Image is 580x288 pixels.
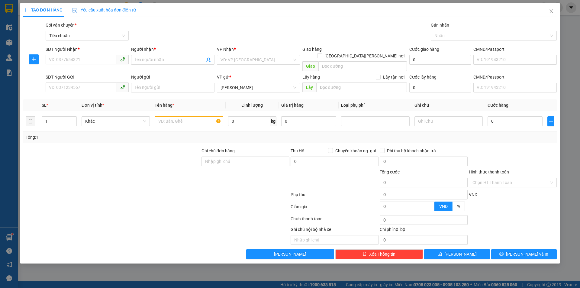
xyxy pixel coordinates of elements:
[23,8,27,12] span: plus
[290,191,379,202] div: Phụ thu
[409,75,437,79] label: Cước lấy hàng
[491,249,557,259] button: printer[PERSON_NAME] và In
[23,8,63,12] span: TẠO ĐƠN HÀNG
[291,148,304,153] span: Thu Hộ
[46,23,76,28] span: Gói vận chuyển
[302,47,322,52] span: Giao hàng
[290,215,379,226] div: Chưa thanh toán
[72,8,136,12] span: Yêu cầu xuất hóa đơn điện tử
[439,204,448,209] span: VND
[549,9,554,14] span: close
[444,251,477,257] span: [PERSON_NAME]
[42,103,47,108] span: SL
[409,83,471,92] input: Cước lấy hàng
[72,8,77,13] img: icon
[85,117,146,126] span: Khác
[547,116,554,126] button: plus
[201,148,235,153] label: Ghi chú đơn hàng
[270,116,276,126] span: kg
[409,55,471,65] input: Cước giao hàng
[46,46,129,53] div: SĐT Người Nhận
[438,252,442,257] span: save
[318,61,407,71] input: Dọc đường
[412,99,485,111] th: Ghi chú
[241,103,263,108] span: Định lượng
[291,226,379,235] div: Ghi chú nội bộ nhà xe
[155,116,223,126] input: VD: Bàn, Ghế
[246,249,334,259] button: [PERSON_NAME]
[131,46,214,53] div: Người nhận
[362,252,367,257] span: delete
[302,75,320,79] span: Lấy hàng
[424,249,490,259] button: save[PERSON_NAME]
[221,83,296,92] span: Cư Kuin
[469,170,509,174] label: Hình thức thanh toán
[409,47,439,52] label: Cước giao hàng
[381,74,407,80] span: Lấy tận nơi
[281,116,336,126] input: 0
[473,74,556,80] div: CMND/Passport
[322,53,407,59] span: [GEOGRAPHIC_DATA][PERSON_NAME] nơi
[380,170,400,174] span: Tổng cước
[302,83,316,92] span: Lấy
[499,252,504,257] span: printer
[217,74,300,80] div: VP gửi
[131,74,214,80] div: Người gửi
[29,54,39,64] button: plus
[26,134,224,141] div: Tổng: 1
[120,85,125,89] span: phone
[29,57,38,62] span: plus
[333,147,379,154] span: Chuyển khoản ng. gửi
[385,147,438,154] span: Phí thu hộ khách nhận trả
[506,251,548,257] span: [PERSON_NAME] và In
[206,57,211,62] span: user-add
[548,119,554,124] span: plus
[380,226,468,235] div: Chi phí nội bộ
[543,3,560,20] button: Close
[469,192,477,197] span: VND
[281,103,304,108] span: Giá trị hàng
[49,31,125,40] span: Tiêu chuẩn
[217,47,234,52] span: VP Nhận
[201,157,289,166] input: Ghi chú đơn hàng
[291,235,379,245] input: Nhập ghi chú
[120,57,125,62] span: phone
[46,74,129,80] div: SĐT Người Gửi
[290,203,379,214] div: Giảm giá
[473,46,556,53] div: CMND/Passport
[431,23,449,28] label: Gán nhãn
[302,61,318,71] span: Giao
[274,251,306,257] span: [PERSON_NAME]
[26,116,35,126] button: delete
[457,204,460,209] span: %
[414,116,483,126] input: Ghi Chú
[339,99,412,111] th: Loại phụ phí
[488,103,508,108] span: Cước hàng
[316,83,407,92] input: Dọc đường
[369,251,395,257] span: Xóa Thông tin
[82,103,104,108] span: Đơn vị tính
[335,249,423,259] button: deleteXóa Thông tin
[155,103,174,108] span: Tên hàng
